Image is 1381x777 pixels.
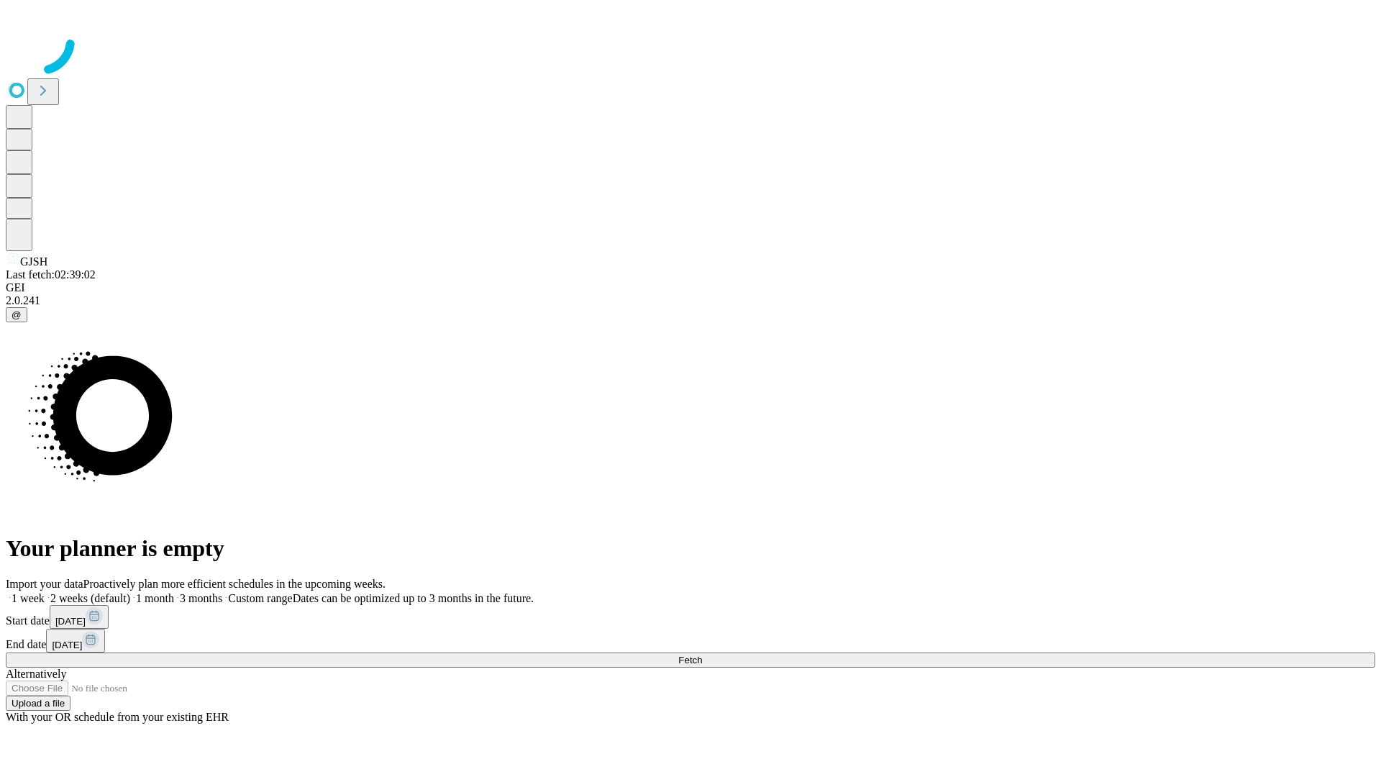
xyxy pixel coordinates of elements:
[6,281,1375,294] div: GEI
[55,616,86,627] span: [DATE]
[20,255,47,268] span: GJSH
[6,268,96,281] span: Last fetch: 02:39:02
[6,578,83,590] span: Import your data
[228,592,292,604] span: Custom range
[136,592,174,604] span: 1 month
[6,605,1375,629] div: Start date
[6,696,70,711] button: Upload a file
[293,592,534,604] span: Dates can be optimized up to 3 months in the future.
[6,294,1375,307] div: 2.0.241
[52,640,82,650] span: [DATE]
[12,592,45,604] span: 1 week
[12,309,22,320] span: @
[678,655,702,665] span: Fetch
[6,629,1375,653] div: End date
[50,592,130,604] span: 2 weeks (default)
[46,629,105,653] button: [DATE]
[6,711,229,723] span: With your OR schedule from your existing EHR
[6,653,1375,668] button: Fetch
[6,535,1375,562] h1: Your planner is empty
[180,592,222,604] span: 3 months
[50,605,109,629] button: [DATE]
[83,578,386,590] span: Proactively plan more efficient schedules in the upcoming weeks.
[6,307,27,322] button: @
[6,668,66,680] span: Alternatively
